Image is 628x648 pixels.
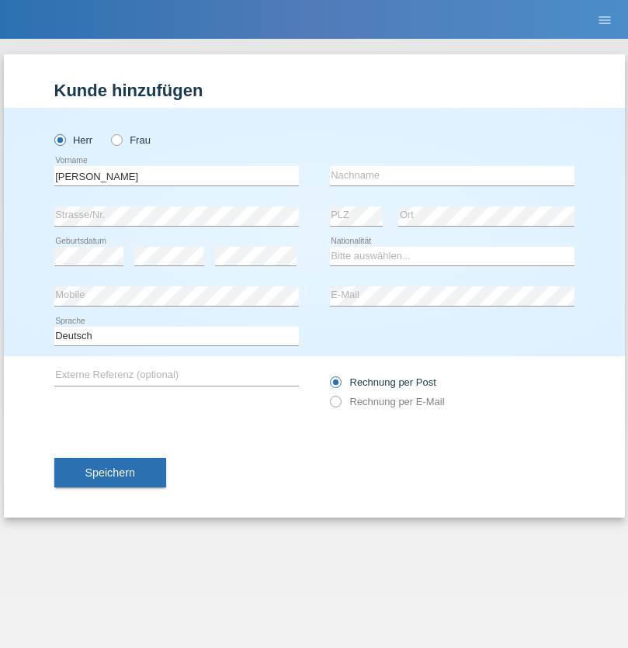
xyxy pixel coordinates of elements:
[85,466,135,479] span: Speichern
[54,134,64,144] input: Herr
[111,134,151,146] label: Frau
[589,15,620,24] a: menu
[330,376,340,396] input: Rechnung per Post
[330,396,340,415] input: Rechnung per E-Mail
[330,396,445,407] label: Rechnung per E-Mail
[54,81,574,100] h1: Kunde hinzufügen
[54,134,93,146] label: Herr
[597,12,612,28] i: menu
[111,134,121,144] input: Frau
[54,458,166,487] button: Speichern
[330,376,436,388] label: Rechnung per Post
